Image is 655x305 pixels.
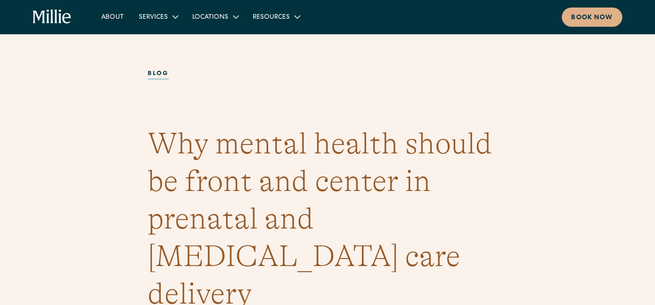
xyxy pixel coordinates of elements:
[562,8,622,27] a: Book now
[185,9,245,24] div: Locations
[253,13,290,23] div: Resources
[245,9,307,24] div: Resources
[131,9,185,24] div: Services
[94,9,131,24] a: About
[33,9,71,24] a: home
[192,13,228,23] div: Locations
[571,13,613,23] div: Book now
[148,69,169,80] a: blog
[139,13,168,23] div: Services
